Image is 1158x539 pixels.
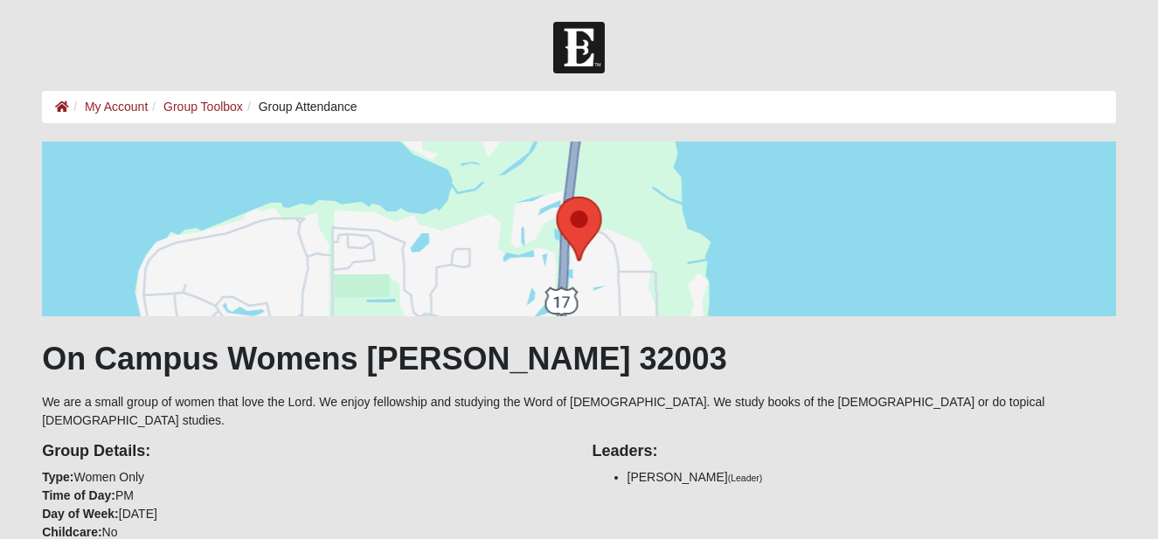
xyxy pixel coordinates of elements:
small: (Leader) [728,473,763,483]
h1: On Campus Womens [PERSON_NAME] 32003 [42,340,1116,377]
h4: Leaders: [593,442,1116,461]
strong: Type: [42,470,73,484]
h4: Group Details: [42,442,565,461]
strong: Time of Day: [42,488,115,502]
li: Group Attendance [243,98,357,116]
a: My Account [85,100,148,114]
a: Group Toolbox [163,100,243,114]
img: Church of Eleven22 Logo [553,22,605,73]
li: [PERSON_NAME] [628,468,1116,487]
